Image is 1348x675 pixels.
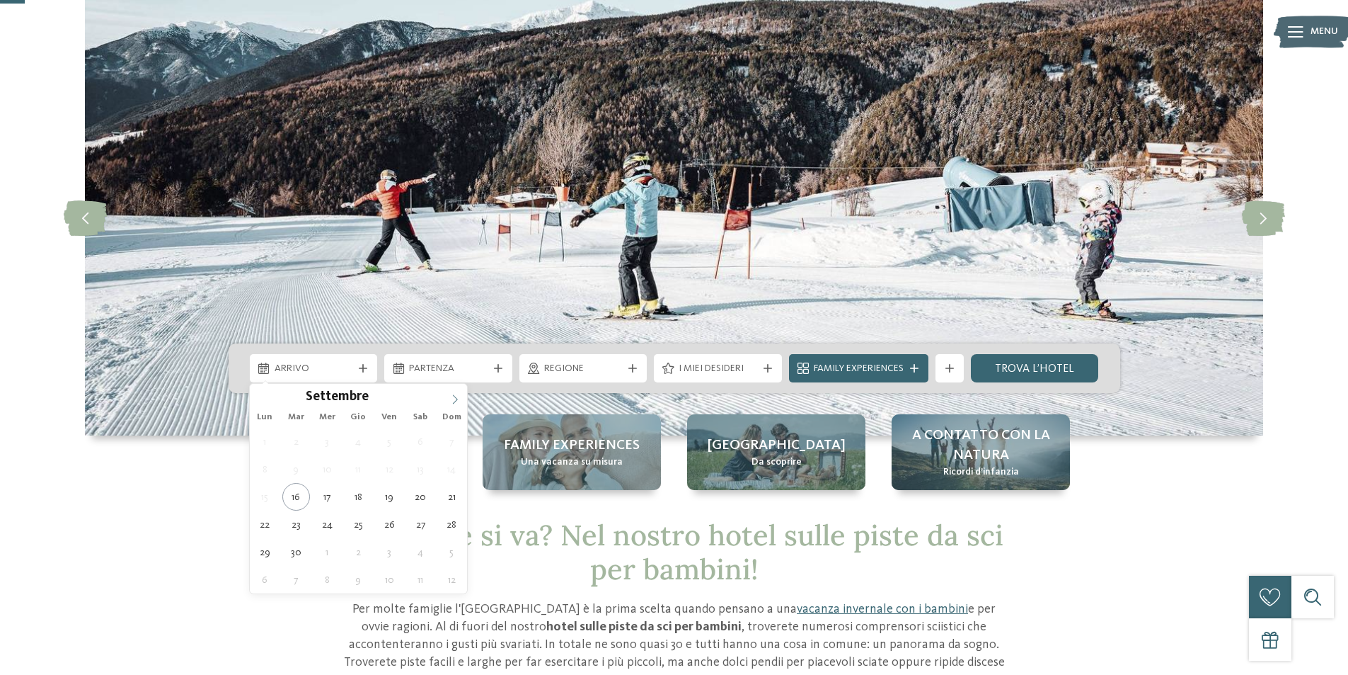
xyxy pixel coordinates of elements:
[407,428,434,455] span: Settembre 6, 2025
[306,391,369,404] span: Settembre
[376,566,403,594] span: Ottobre 10, 2025
[438,428,466,455] span: Settembre 7, 2025
[906,426,1056,465] span: A contatto con la natura
[282,428,310,455] span: Settembre 2, 2025
[282,483,310,511] span: Settembre 16, 2025
[407,455,434,483] span: Settembre 13, 2025
[313,538,341,566] span: Ottobre 1, 2025
[405,413,436,422] span: Sab
[282,511,310,538] span: Settembre 23, 2025
[438,455,466,483] span: Settembre 14, 2025
[751,455,802,470] span: Da scoprire
[275,362,353,376] span: Arrivo
[438,483,466,511] span: Settembre 21, 2025
[313,511,341,538] span: Settembre 24, 2025
[345,511,372,538] span: Settembre 25, 2025
[679,362,757,376] span: I miei desideri
[708,436,846,455] span: [GEOGRAPHIC_DATA]
[313,428,341,455] span: Settembre 3, 2025
[374,413,405,422] span: Ven
[251,428,279,455] span: Settembre 1, 2025
[251,566,279,594] span: Ottobre 6, 2025
[251,538,279,566] span: Settembre 29, 2025
[376,538,403,566] span: Ottobre 3, 2025
[407,566,434,594] span: Ottobre 11, 2025
[251,483,279,511] span: Settembre 15, 2025
[892,414,1070,490] a: Hotel sulle piste da sci per bambini: divertimento senza confini A contatto con la natura Ricordi...
[345,455,372,483] span: Settembre 11, 2025
[521,455,623,470] span: Una vacanza su misura
[345,517,1003,587] span: Dov’è che si va? Nel nostro hotel sulle piste da sci per bambini!
[544,362,623,376] span: Regione
[376,455,403,483] span: Settembre 12, 2025
[251,455,279,483] span: Settembre 8, 2025
[483,414,661,490] a: Hotel sulle piste da sci per bambini: divertimento senza confini Family experiences Una vacanza s...
[407,538,434,566] span: Ottobre 4, 2025
[438,511,466,538] span: Settembre 28, 2025
[313,566,341,594] span: Ottobre 8, 2025
[250,413,281,422] span: Lun
[282,538,310,566] span: Settembre 30, 2025
[407,511,434,538] span: Settembre 27, 2025
[369,389,415,404] input: Year
[376,483,403,511] span: Settembre 19, 2025
[943,465,1019,480] span: Ricordi d’infanzia
[436,413,467,422] span: Dom
[345,538,372,566] span: Ottobre 2, 2025
[407,483,434,511] span: Settembre 20, 2025
[313,483,341,511] span: Settembre 17, 2025
[345,483,372,511] span: Settembre 18, 2025
[282,455,310,483] span: Settembre 9, 2025
[345,428,372,455] span: Settembre 4, 2025
[438,538,466,566] span: Ottobre 5, 2025
[409,362,488,376] span: Partenza
[345,566,372,594] span: Ottobre 9, 2025
[313,455,341,483] span: Settembre 10, 2025
[971,354,1099,382] a: trova l’hotel
[504,436,640,455] span: Family experiences
[342,413,374,422] span: Gio
[546,620,742,633] strong: hotel sulle piste da sci per bambini
[687,414,865,490] a: Hotel sulle piste da sci per bambini: divertimento senza confini [GEOGRAPHIC_DATA] Da scoprire
[797,603,968,616] a: vacanza invernale con i bambini
[438,566,466,594] span: Ottobre 12, 2025
[376,511,403,538] span: Settembre 26, 2025
[311,413,342,422] span: Mer
[376,428,403,455] span: Settembre 5, 2025
[280,413,311,422] span: Mar
[282,566,310,594] span: Ottobre 7, 2025
[251,511,279,538] span: Settembre 22, 2025
[814,362,904,376] span: Family Experiences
